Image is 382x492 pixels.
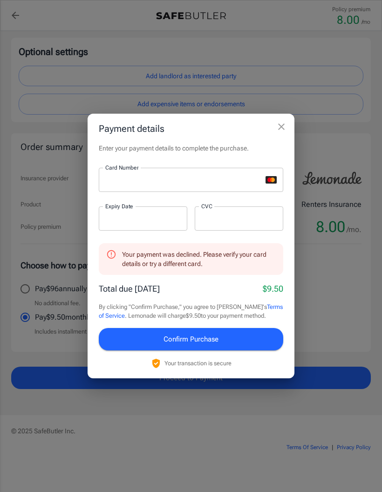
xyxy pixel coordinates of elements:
[105,164,138,171] label: Card Number
[105,214,181,223] iframe: Secure expiration date input frame
[263,282,283,295] p: $9.50
[164,359,232,368] p: Your transaction is secure
[272,117,291,136] button: close
[99,328,283,350] button: Confirm Purchase
[99,282,160,295] p: Total due [DATE]
[164,333,218,345] span: Confirm Purchase
[201,202,212,210] label: CVC
[88,114,294,143] h2: Payment details
[122,246,276,272] div: Your payment was declined. Please verify your card details or try a different card.
[201,214,277,223] iframe: Secure CVC input frame
[105,175,262,184] iframe: Secure card number input frame
[266,176,277,184] svg: mastercard
[99,302,283,321] p: By clicking "Confirm Purchase," you agree to [PERSON_NAME]'s . Lemonade will charge $9.50 to your...
[105,202,133,210] label: Expiry Date
[99,143,283,153] p: Enter your payment details to complete the purchase.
